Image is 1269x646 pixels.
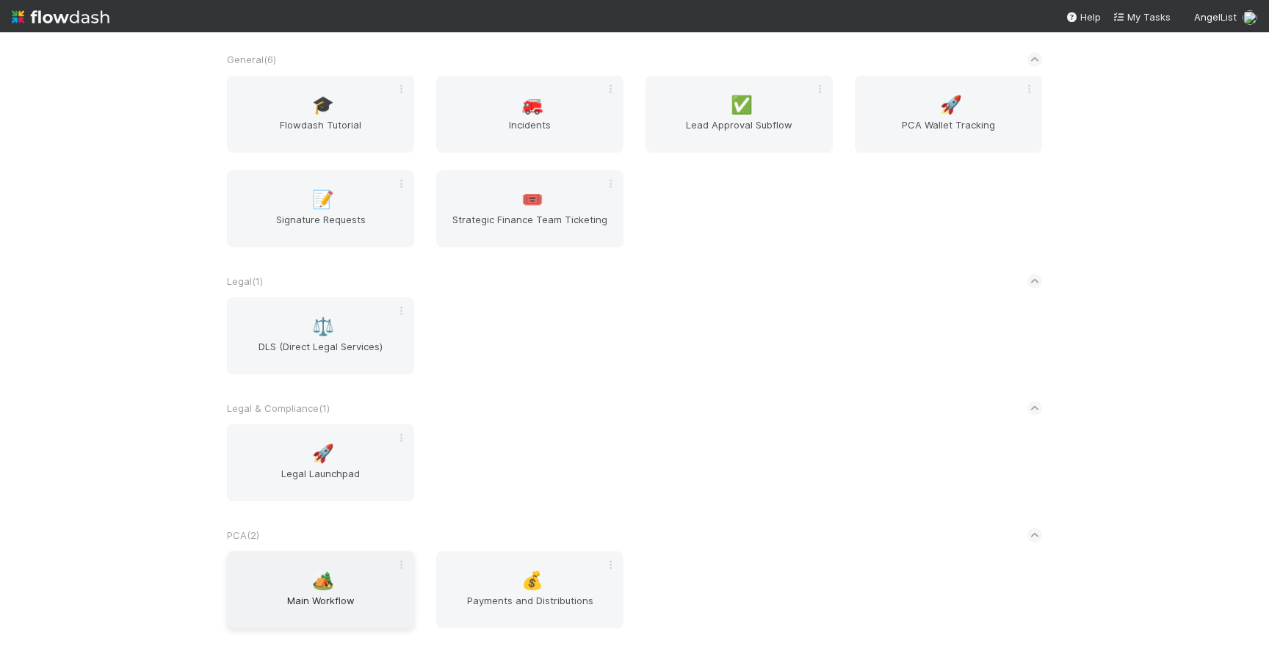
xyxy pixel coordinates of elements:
a: 🎟️Strategic Finance Team Ticketing [436,170,623,247]
span: ✅ [731,95,753,115]
span: Incidents [442,117,618,147]
span: AngelList [1194,11,1237,23]
span: 🚀 [940,95,962,115]
span: Signature Requests [233,212,408,242]
a: 🎓Flowdash Tutorial [227,76,414,153]
span: PCA Wallet Tracking [861,117,1036,147]
a: 🚀PCA Wallet Tracking [855,76,1042,153]
span: 💰 [521,571,543,590]
span: Legal Launchpad [233,466,408,496]
span: Payments and Distributions [442,593,618,623]
div: Help [1066,10,1101,24]
span: DLS (Direct Legal Services) [233,339,408,369]
a: 💰Payments and Distributions [436,551,623,628]
span: General ( 6 ) [227,54,276,65]
span: Flowdash Tutorial [233,117,408,147]
img: logo-inverted-e16ddd16eac7371096b0.svg [12,4,109,29]
span: Legal ( 1 ) [227,275,263,287]
span: 🚒 [521,95,543,115]
span: Lead Approval Subflow [651,117,827,147]
span: 📝 [312,190,334,209]
a: 🚒Incidents [436,76,623,153]
span: 🎟️ [521,190,543,209]
a: 🚀Legal Launchpad [227,424,414,501]
span: PCA ( 2 ) [227,529,259,541]
a: 📝Signature Requests [227,170,414,247]
span: Main Workflow [233,593,408,623]
span: ⚖️ [312,317,334,336]
a: ✅Lead Approval Subflow [646,76,833,153]
span: Legal & Compliance ( 1 ) [227,402,330,414]
a: My Tasks [1113,10,1171,24]
span: Strategic Finance Team Ticketing [442,212,618,242]
img: avatar_e1f102a8-6aea-40b1-874c-e2ab2da62ba9.png [1243,10,1257,25]
a: ⚖️DLS (Direct Legal Services) [227,297,414,374]
span: My Tasks [1113,11,1171,23]
span: 🏕️ [312,571,334,590]
span: 🎓 [312,95,334,115]
a: 🏕️Main Workflow [227,551,414,628]
span: 🚀 [312,444,334,463]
